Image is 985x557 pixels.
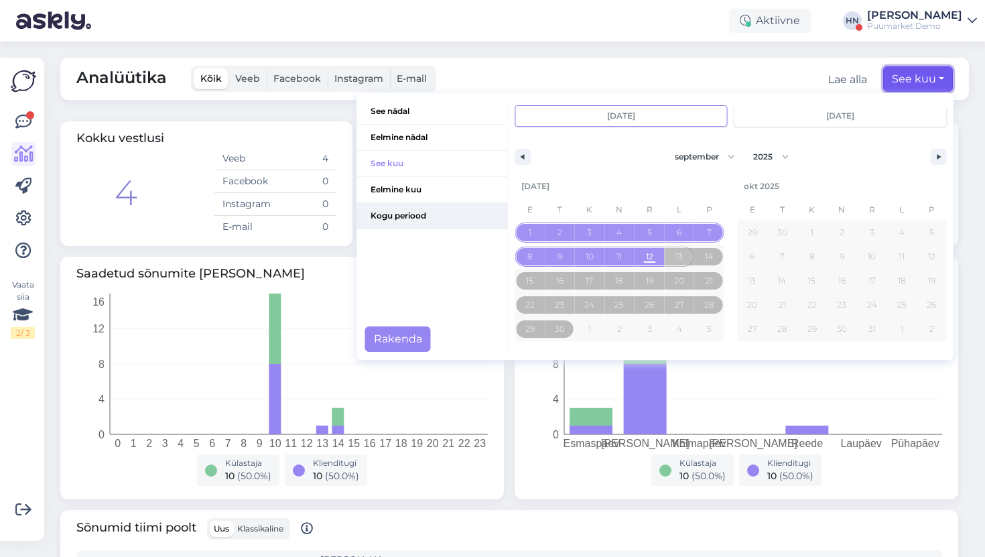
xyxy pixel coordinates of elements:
button: 31 [857,317,887,341]
tspan: 12 [301,438,313,449]
button: 1 [515,221,545,245]
button: 30 [545,317,575,341]
span: 22 [807,293,817,317]
button: 18 [604,269,635,293]
tspan: 0 [98,429,105,440]
span: Uus [214,523,229,534]
button: 12 [635,245,665,269]
td: 4 [275,147,336,170]
button: 7 [767,245,797,269]
tspan: 4 [553,393,559,405]
span: R [635,199,665,221]
button: 30 [827,317,857,341]
div: Külastaja [679,457,726,469]
tspan: 20 [427,438,439,449]
button: 15 [797,269,828,293]
img: Askly Logo [11,68,36,94]
span: R [857,199,887,221]
span: 1 [811,221,813,245]
span: 2 [557,221,562,245]
span: Saadetud sõnumite [PERSON_NAME] [76,265,488,283]
button: 4 [604,221,635,245]
div: HN [843,11,862,30]
span: See kuu [357,151,508,176]
span: T [545,199,575,221]
tspan: 10 [269,438,281,449]
button: 16 [827,269,857,293]
button: 17 [575,269,605,293]
span: 7 [707,221,712,245]
span: 12 [928,245,935,269]
div: okt 2025 [737,174,946,199]
span: T [767,199,797,221]
span: 20 [674,269,684,293]
button: 14 [694,245,724,269]
button: 19 [635,269,665,293]
div: Klienditugi [313,457,359,469]
button: 11 [886,245,917,269]
button: 26 [635,293,665,317]
span: ( 50.0 %) [779,470,813,482]
span: 21 [706,269,713,293]
tspan: 14 [332,438,344,449]
button: 12 [917,245,947,269]
button: 9 [545,245,575,269]
span: 26 [645,293,654,317]
button: 14 [767,269,797,293]
tspan: 21 [442,438,454,449]
tspan: 17 [379,438,391,449]
span: 18 [615,269,623,293]
button: 10 [575,245,605,269]
span: 4 [899,221,905,245]
tspan: Pühapäev [891,438,939,449]
span: 14 [778,269,786,293]
span: 18 [898,269,906,293]
span: 22 [525,293,535,317]
tspan: 12 [92,323,105,334]
button: See nädal [357,99,508,125]
span: Instagram [334,72,383,84]
span: Eelmine nädal [357,125,508,150]
span: 30 [555,317,565,341]
button: 20 [664,269,694,293]
span: 3 [870,221,874,245]
span: Sõnumid tiimi poolt [76,518,313,540]
button: 25 [604,293,635,317]
span: 10 [313,470,322,482]
span: 6 [677,221,681,245]
td: E-mail [214,216,275,239]
span: 9 [840,245,844,269]
a: [PERSON_NAME]Puumarket Demo [867,10,977,32]
tspan: 9 [257,438,263,449]
span: 26 [927,293,936,317]
span: N [827,199,857,221]
span: P [694,199,724,221]
tspan: 0 [553,429,559,440]
tspan: [PERSON_NAME] [709,438,797,450]
button: 15 [515,269,545,293]
button: 24 [857,293,887,317]
button: 27 [664,293,694,317]
button: 3 [575,221,605,245]
span: ( 50.0 %) [237,470,271,482]
tspan: 13 [316,438,328,449]
button: Eelmine nädal [357,125,508,151]
span: 16 [838,269,846,293]
tspan: 4 [98,393,105,405]
button: 26 [917,293,947,317]
td: Instagram [214,193,275,216]
span: 27 [675,293,684,317]
span: Facebook [273,72,321,84]
tspan: 15 [348,438,360,449]
span: 16 [556,269,564,293]
span: 19 [928,269,935,293]
span: 12 [646,245,653,269]
span: 19 [646,269,653,293]
button: 6 [664,221,694,245]
tspan: 8 [98,359,105,370]
span: 10 [586,245,594,269]
span: 17 [868,269,876,293]
button: Kogu periood [357,203,508,229]
button: Lae alla [828,72,867,88]
span: Kõik [200,72,222,84]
